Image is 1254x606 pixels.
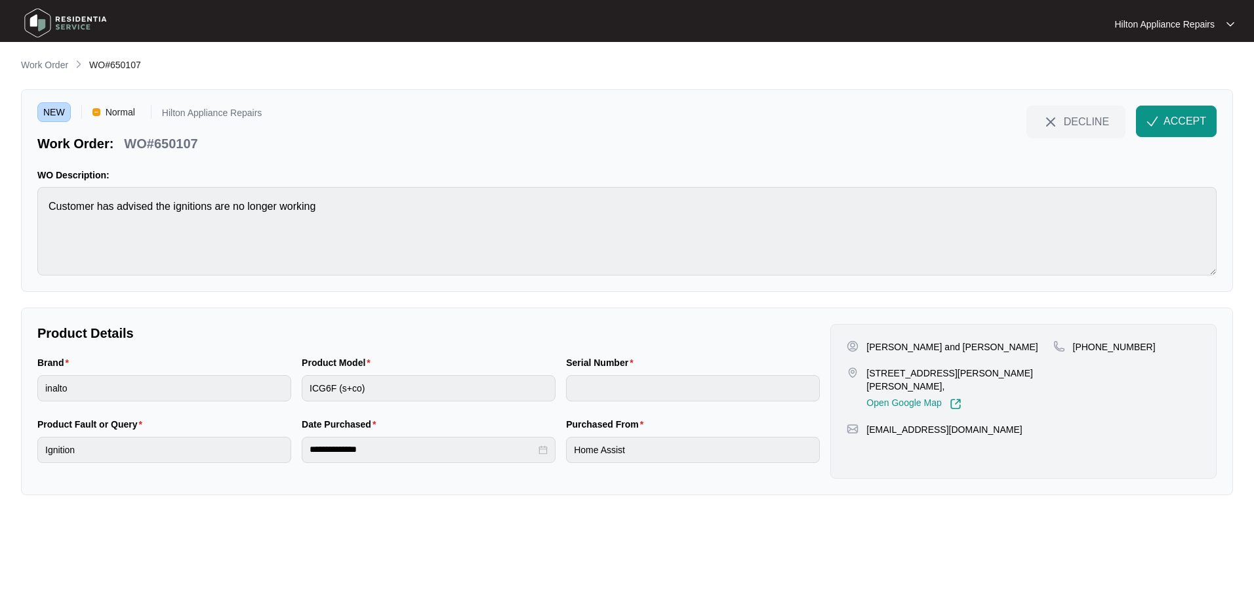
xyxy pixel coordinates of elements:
[566,418,649,431] label: Purchased From
[1026,106,1125,137] button: close-IconDECLINE
[866,398,961,410] a: Open Google Map
[566,375,820,401] input: Serial Number
[18,58,71,73] a: Work Order
[866,340,1038,353] p: [PERSON_NAME] and [PERSON_NAME]
[37,418,148,431] label: Product Fault or Query
[37,134,113,153] p: Work Order:
[100,102,140,122] span: Normal
[866,423,1022,436] p: [EMAIL_ADDRESS][DOMAIN_NAME]
[37,437,291,463] input: Product Fault or Query
[566,437,820,463] input: Purchased From
[847,367,859,378] img: map-pin
[1114,18,1215,31] p: Hilton Appliance Repairs
[92,108,100,116] img: Vercel Logo
[1163,113,1206,129] span: ACCEPT
[302,418,381,431] label: Date Purchased
[1146,115,1158,127] img: check-Icon
[847,423,859,435] img: map-pin
[950,398,961,410] img: Link-External
[847,340,859,352] img: user-pin
[21,58,68,71] p: Work Order
[37,187,1217,275] textarea: Customer has advised the ignitions are no longer working
[1136,106,1217,137] button: check-IconACCEPT
[37,169,1217,182] p: WO Description:
[1043,114,1059,130] img: close-Icon
[1053,340,1065,352] img: map-pin
[310,443,536,456] input: Date Purchased
[566,356,638,369] label: Serial Number
[73,59,84,70] img: chevron-right
[1226,21,1234,28] img: dropdown arrow
[866,367,1053,393] p: [STREET_ADDRESS][PERSON_NAME][PERSON_NAME],
[20,3,111,43] img: residentia service logo
[124,134,197,153] p: WO#650107
[302,375,556,401] input: Product Model
[1064,114,1109,129] span: DECLINE
[1073,340,1156,353] p: [PHONE_NUMBER]
[162,108,262,122] p: Hilton Appliance Repairs
[37,375,291,401] input: Brand
[89,60,141,70] span: WO#650107
[302,356,376,369] label: Product Model
[37,324,820,342] p: Product Details
[37,356,74,369] label: Brand
[37,102,71,122] span: NEW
